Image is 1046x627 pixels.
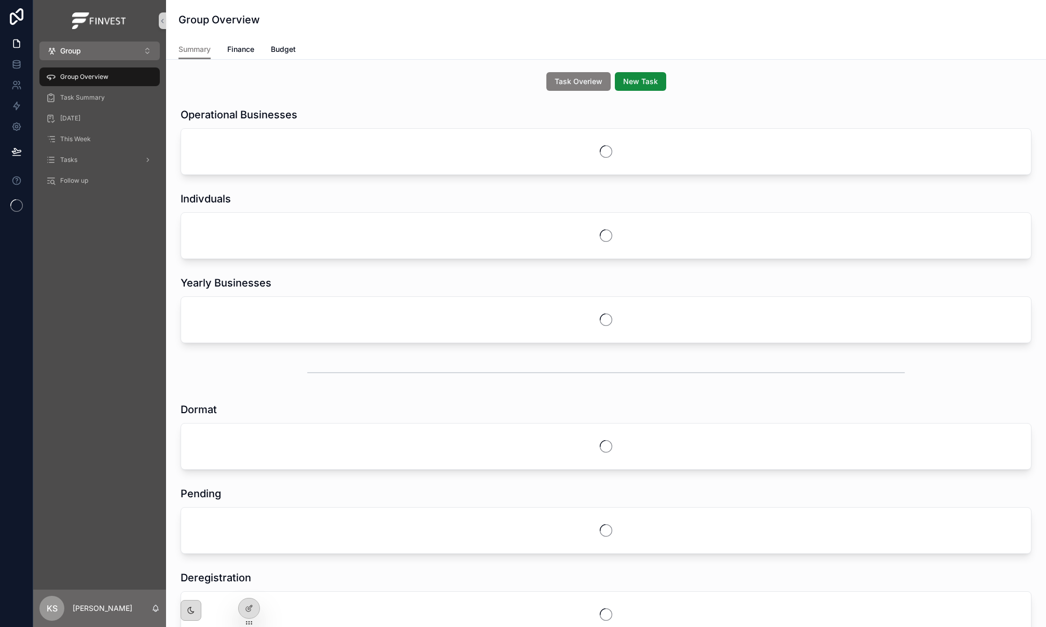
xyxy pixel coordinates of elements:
h1: Indivduals [181,192,231,206]
span: Tasks [60,156,77,164]
h1: Yearly Businesses [181,276,271,290]
a: Budget [271,40,296,61]
span: Budget [271,44,296,54]
a: [DATE] [39,109,160,128]
h1: Deregistration [181,570,251,585]
span: [DATE] [60,114,80,122]
a: Tasks [39,151,160,169]
a: Task Summary [39,88,160,107]
button: Task Overiew [546,72,611,91]
p: [PERSON_NAME] [73,603,132,614]
h1: Dormat [181,402,217,417]
a: Finance [227,40,254,61]
h1: Pending [181,486,221,501]
img: App logo [72,12,127,29]
span: This Week [60,135,91,143]
h1: Group Overview [178,12,260,27]
span: KS [47,602,58,615]
span: Summary [178,44,211,54]
span: New Task [623,76,658,87]
a: This Week [39,130,160,148]
span: Group Overview [60,73,108,81]
div: scrollable content [33,60,166,203]
a: Summary [178,40,211,60]
a: Follow up [39,171,160,190]
span: Finance [227,44,254,54]
button: Select Button [39,42,160,60]
span: Task Summary [60,93,105,102]
span: Group [60,46,81,56]
h1: Operational Businesses [181,107,297,122]
span: Follow up [60,176,88,185]
span: Task Overiew [555,76,602,87]
button: New Task [615,72,666,91]
a: Group Overview [39,67,160,86]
